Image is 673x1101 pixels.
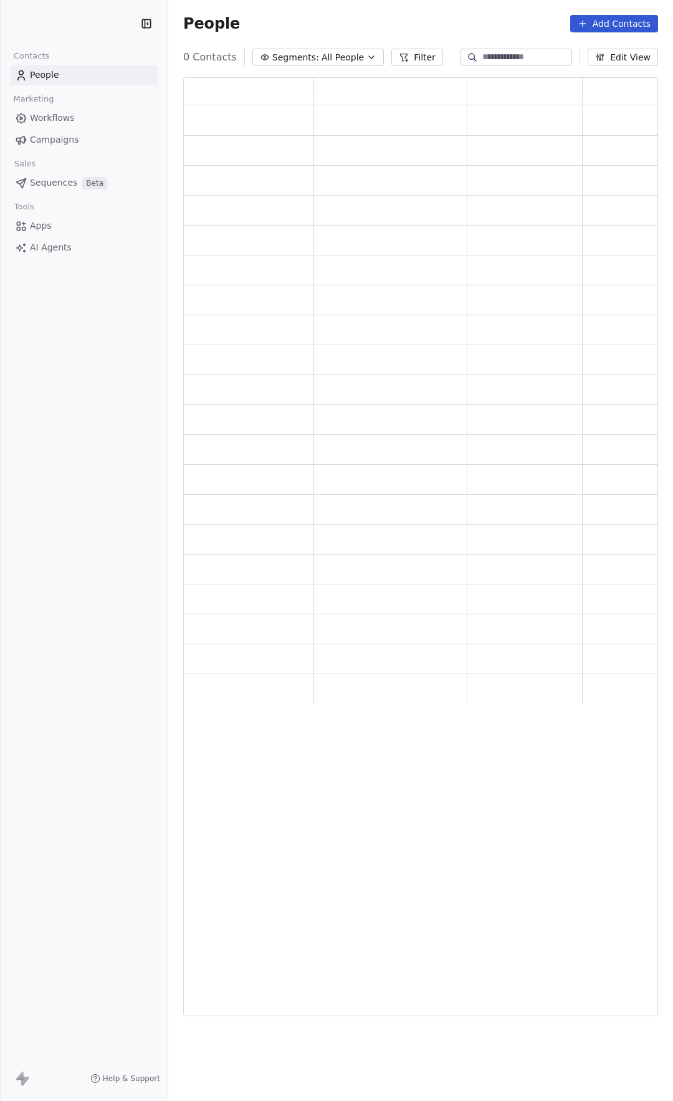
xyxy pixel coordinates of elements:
a: AI Agents [10,237,158,258]
span: Segments: [272,51,319,64]
span: 0 Contacts [183,50,237,65]
button: Edit View [588,49,658,66]
span: Sequences [30,176,77,189]
span: Apps [30,219,52,232]
a: Workflows [10,108,158,128]
span: People [30,69,59,82]
a: SequencesBeta [10,173,158,193]
span: Help & Support [103,1074,160,1084]
span: Marketing [8,90,59,108]
a: People [10,65,158,85]
span: Sales [9,155,41,173]
a: Help & Support [90,1074,160,1084]
a: Apps [10,216,158,236]
button: Filter [391,49,443,66]
span: Workflows [30,112,75,125]
span: All People [322,51,364,64]
span: Beta [82,177,107,189]
span: People [183,14,240,33]
button: Add Contacts [570,15,658,32]
span: Campaigns [30,133,79,146]
span: Tools [9,198,39,216]
span: Contacts [8,47,55,65]
a: Campaigns [10,130,158,150]
span: AI Agents [30,241,72,254]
